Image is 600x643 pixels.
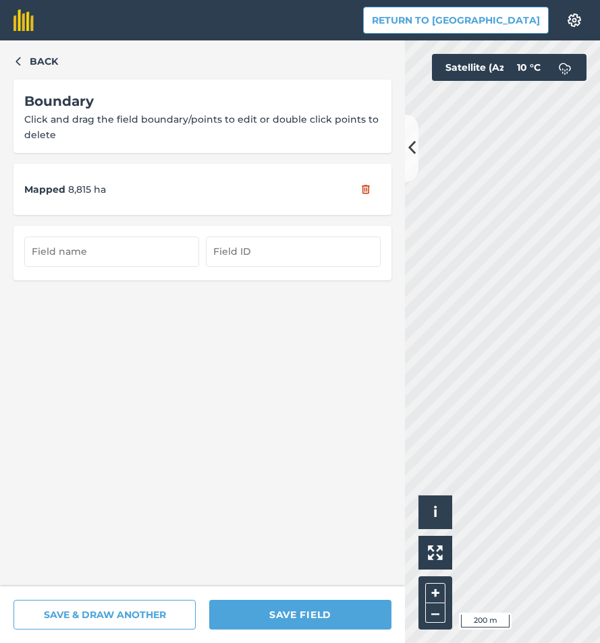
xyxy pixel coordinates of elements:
img: A cog icon [566,13,582,27]
button: SAVE FIELD [209,600,391,630]
span: i [433,503,437,520]
img: Four arrows, one pointing top left, one top right, one bottom right and the last bottom left [428,545,443,560]
button: 10 °C [503,54,587,81]
input: Field ID [206,237,381,266]
button: Back [13,54,58,69]
button: + [425,583,445,603]
span: Click and drag the field boundary/points to edit or double click points to delete [24,113,379,140]
span: 10 ° C [517,54,541,81]
span: Back [30,54,58,69]
div: Boundary [24,90,381,112]
button: Satellite (Azure) [432,54,562,81]
button: SAVE & DRAW ANOTHER [13,600,196,630]
input: Field name [24,237,199,266]
img: fieldmargin Logo [13,9,34,31]
button: – [425,603,445,623]
span: 8,815 ha [68,182,106,197]
span: Mapped [24,182,65,197]
button: i [418,495,452,529]
img: svg+xml;base64,PD94bWwgdmVyc2lvbj0iMS4wIiBlbmNvZGluZz0idXRmLTgiPz4KPCEtLSBHZW5lcmF0b3I6IEFkb2JlIE... [551,54,578,81]
button: Return to [GEOGRAPHIC_DATA] [363,7,549,34]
